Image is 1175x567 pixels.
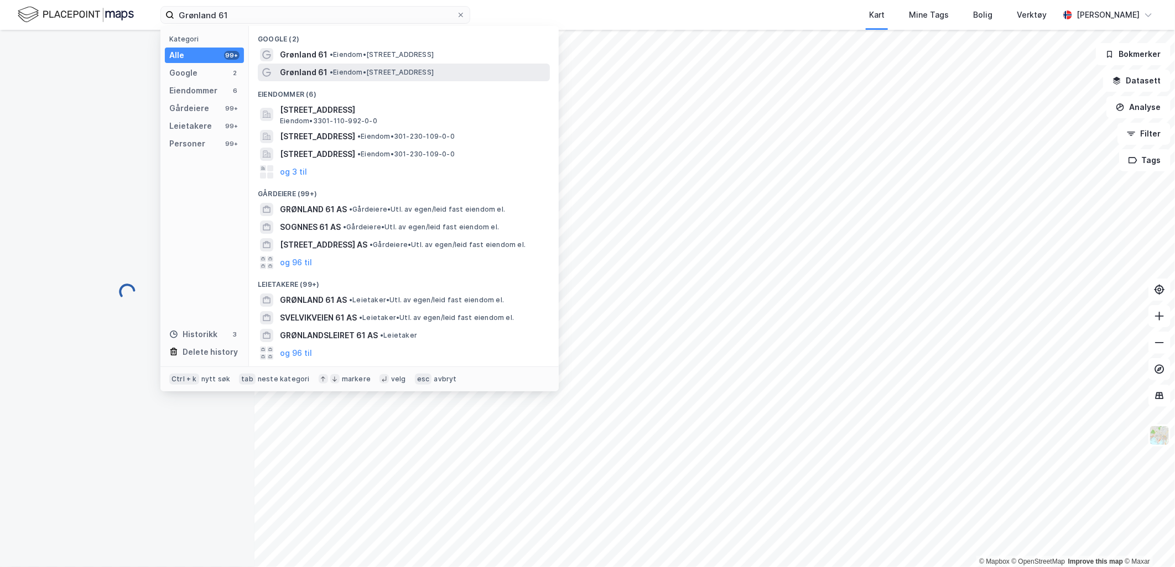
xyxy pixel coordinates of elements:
div: Google (2) [249,26,559,46]
span: • [349,296,352,304]
span: Gårdeiere • Utl. av egen/leid fast eiendom el. [349,205,505,214]
div: Ctrl + k [169,374,199,385]
div: 99+ [224,51,240,60]
div: 99+ [224,122,240,130]
span: • [343,223,346,231]
span: Eiendom • [STREET_ADDRESS] [330,68,434,77]
div: markere [342,375,371,384]
div: Leietakere (99+) [249,271,559,291]
span: Gårdeiere • Utl. av egen/leid fast eiendom el. [370,240,526,249]
div: Verktøy [1017,8,1047,22]
div: Google [169,66,197,80]
span: • [357,132,361,140]
div: 3 [231,330,240,339]
span: • [380,331,383,339]
div: Personer (99+) [249,362,559,382]
span: Eiendom • 3301-110-992-0-0 [280,117,377,125]
span: [STREET_ADDRESS] [280,130,355,143]
button: Datasett [1103,70,1171,92]
button: Bokmerker [1096,43,1171,65]
span: • [330,50,333,59]
span: SOGNNES 61 AS [280,221,341,234]
div: neste kategori [258,375,310,384]
span: Grønland 61 [280,48,327,61]
img: Z [1149,425,1170,446]
span: Leietaker • Utl. av egen/leid fast eiendom el. [349,296,504,305]
span: GRØNLAND 61 AS [280,203,347,216]
div: Leietakere [169,119,212,133]
div: 99+ [224,104,240,113]
div: [PERSON_NAME] [1077,8,1140,22]
span: • [330,68,333,76]
a: Improve this map [1068,558,1123,565]
button: og 96 til [280,347,312,360]
span: • [349,205,352,213]
div: esc [415,374,432,385]
span: [STREET_ADDRESS] [280,148,355,161]
div: Eiendommer (6) [249,81,559,101]
span: GRØNLANDSLEIRET 61 AS [280,329,378,342]
div: Kategori [169,35,244,43]
span: • [370,240,373,249]
span: Gårdeiere • Utl. av egen/leid fast eiendom el. [343,223,499,232]
span: GRØNLAND 61 AS [280,293,347,307]
a: OpenStreetMap [1012,558,1065,565]
div: Delete history [183,345,238,359]
div: 6 [231,86,240,95]
button: Analyse [1106,96,1171,118]
input: Søk på adresse, matrikkel, gårdeiere, leietakere eller personer [174,7,456,23]
div: avbryt [434,375,456,384]
div: Mine Tags [909,8,949,22]
span: • [359,313,362,322]
div: velg [391,375,406,384]
span: Eiendom • 301-230-109-0-0 [357,132,455,141]
button: Tags [1119,149,1171,171]
img: logo.f888ab2527a4732fd821a326f86c7f29.svg [18,5,134,24]
span: Eiendom • 301-230-109-0-0 [357,150,455,159]
span: Leietaker • Utl. av egen/leid fast eiendom el. [359,313,514,322]
button: og 3 til [280,165,307,179]
span: SVELVIKVEIEN 61 AS [280,311,357,324]
span: [STREET_ADDRESS] AS [280,238,367,251]
div: tab [239,374,256,385]
a: Mapbox [979,558,1010,565]
span: [STREET_ADDRESS] [280,103,545,117]
button: og 96 til [280,256,312,269]
span: Eiendom • [STREET_ADDRESS] [330,50,434,59]
div: nytt søk [201,375,231,384]
iframe: Chat Widget [1120,514,1175,567]
div: Bolig [973,8,992,22]
span: Grønland 61 [280,66,327,79]
div: Gårdeiere (99+) [249,181,559,201]
div: Kart [869,8,885,22]
div: Historikk [169,328,217,341]
div: Gårdeiere [169,102,209,115]
div: Eiendommer [169,84,217,97]
img: spinner.a6d8c91a73a9ac5275cf975e30b51cfb.svg [118,283,136,301]
div: Alle [169,49,184,62]
div: 99+ [224,139,240,148]
div: 2 [231,69,240,77]
div: Personer [169,137,205,150]
span: Leietaker [380,331,417,340]
span: • [357,150,361,158]
button: Filter [1117,123,1171,145]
